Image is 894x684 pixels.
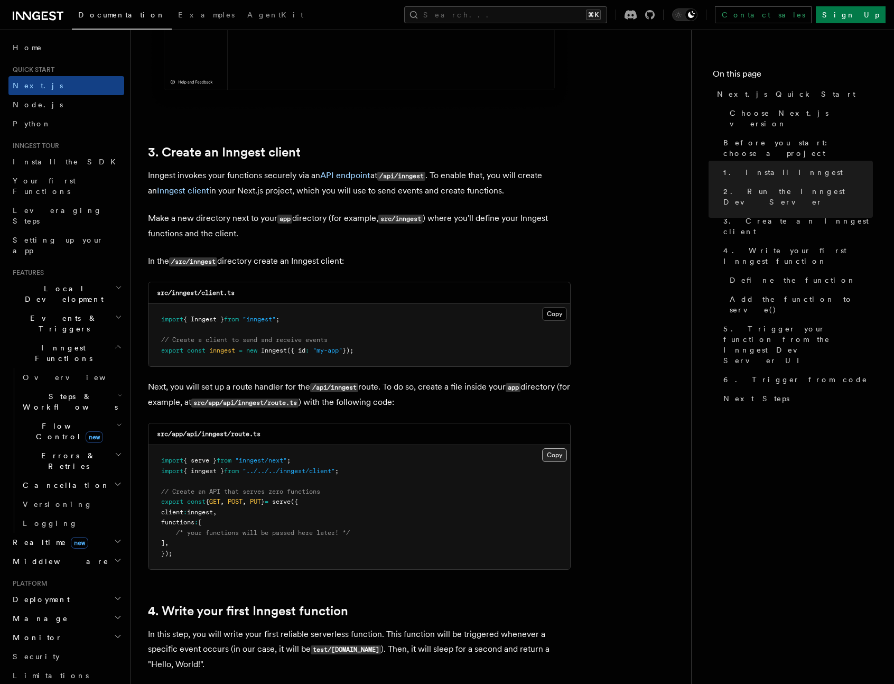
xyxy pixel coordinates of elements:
[8,283,115,304] span: Local Development
[8,309,124,338] button: Events & Triggers
[719,319,873,370] a: 5. Trigger your function from the Inngest Dev Server UI
[72,3,172,30] a: Documentation
[209,347,235,354] span: inngest
[723,137,873,159] span: Before you start: choose a project
[213,509,217,516] span: ,
[725,271,873,290] a: Define the function
[723,245,873,266] span: 4. Write your first Inngest function
[8,76,124,95] a: Next.js
[161,519,194,526] span: functions
[243,316,276,323] span: "inngest"
[148,145,301,160] a: 3. Create an Inngest client
[243,467,335,475] span: "../../../inngest/client"
[723,167,843,178] span: 1. Install Inngest
[719,389,873,408] a: Next Steps
[672,8,697,21] button: Toggle dark mode
[148,604,348,618] a: 4. Write your first Inngest function
[198,519,202,526] span: [
[725,104,873,133] a: Choose Next.js version
[378,215,423,224] code: src/inngest
[335,467,339,475] span: ;
[13,158,122,166] span: Install the SDK
[719,211,873,241] a: 3. Create an Inngest client
[13,177,76,196] span: Your first Functions
[148,254,571,269] p: In the directory create an Inngest client:
[224,316,239,323] span: from
[206,498,209,505] span: {
[217,457,231,464] span: from
[8,579,48,588] span: Platform
[542,307,567,321] button: Copy
[723,374,868,385] span: 6. Trigger from code
[305,347,309,354] span: :
[247,11,303,19] span: AgentKit
[148,211,571,241] p: Make a new directory next to your directory (for example, ) where you'll define your Inngest func...
[23,373,132,382] span: Overview
[13,42,42,53] span: Home
[725,290,873,319] a: Add the function to serve()
[148,380,571,410] p: Next, you will set up a route handler for the route. To do so, create a file inside your director...
[542,448,567,462] button: Copy
[23,500,92,509] span: Versioning
[719,163,873,182] a: 1. Install Inngest
[8,66,54,74] span: Quick start
[157,289,235,297] code: src/inngest/client.ts
[342,347,353,354] span: });
[165,539,169,547] span: ,
[723,186,873,207] span: 2. Run the Inngest Dev Server
[161,457,183,464] span: import
[18,446,124,476] button: Errors & Retries
[246,347,257,354] span: new
[719,241,873,271] a: 4. Write your first Inngest function
[13,100,63,109] span: Node.js
[8,338,124,368] button: Inngest Functions
[287,457,291,464] span: ;
[250,498,261,505] span: PUT
[18,417,124,446] button: Flow Controlnew
[157,430,260,438] code: src/app/api/inngest/route.ts
[723,216,873,237] span: 3. Create an Inngest client
[235,457,287,464] span: "inngest/next"
[13,671,89,680] span: Limitations
[719,182,873,211] a: 2. Run the Inngest Dev Server
[8,279,124,309] button: Local Development
[86,431,103,443] span: new
[713,68,873,85] h4: On this page
[8,632,62,643] span: Monitor
[8,171,124,201] a: Your first Functions
[13,206,102,225] span: Leveraging Steps
[8,590,124,609] button: Deployment
[239,347,243,354] span: =
[187,347,206,354] span: const
[178,11,235,19] span: Examples
[13,236,104,255] span: Setting up your app
[291,498,298,505] span: ({
[8,368,124,533] div: Inngest Functions
[8,230,124,260] a: Setting up your app
[8,38,124,57] a: Home
[161,509,183,516] span: client
[261,498,265,505] span: }
[261,347,287,354] span: Inngest
[8,152,124,171] a: Install the SDK
[730,275,856,285] span: Define the function
[241,3,310,29] a: AgentKit
[243,498,246,505] span: ,
[161,467,183,475] span: import
[586,10,601,20] kbd: ⌘K
[715,6,812,23] a: Contact sales
[183,457,217,464] span: { serve }
[183,467,224,475] span: { inngest }
[157,186,209,196] a: Inngest client
[313,347,342,354] span: "my-app"
[18,480,110,491] span: Cancellation
[8,552,124,571] button: Middleware
[8,201,124,230] a: Leveraging Steps
[183,509,187,516] span: :
[148,168,571,198] p: Inngest invokes your functions securely via an at . To enable that, you will create an in your Ne...
[8,114,124,133] a: Python
[161,498,183,505] span: export
[161,550,172,557] span: });
[191,399,299,408] code: src/app/api/inngest/route.ts
[717,89,855,99] span: Next.js Quick Start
